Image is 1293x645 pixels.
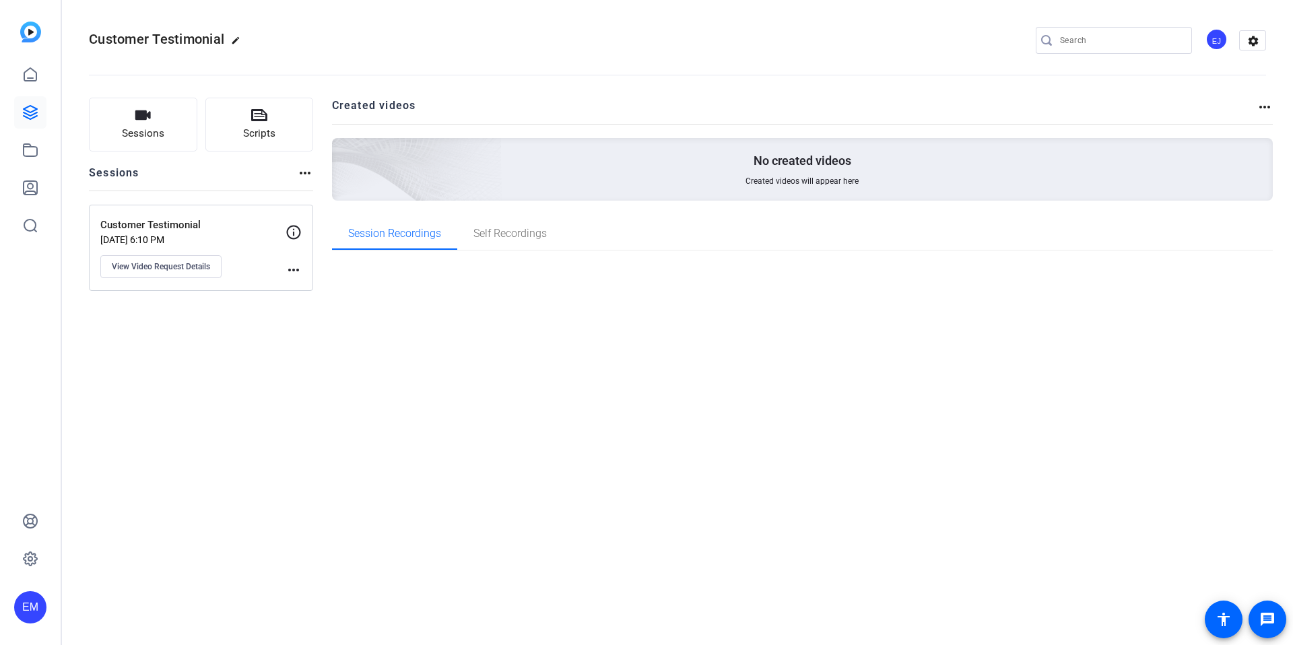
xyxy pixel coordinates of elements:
[1240,31,1267,51] mat-icon: settings
[1205,28,1228,50] div: EJ
[297,165,313,181] mat-icon: more_horiz
[473,228,547,239] span: Self Recordings
[1259,611,1275,627] mat-icon: message
[745,176,859,186] span: Created videos will appear here
[89,165,139,191] h2: Sessions
[286,262,302,278] mat-icon: more_horiz
[20,22,41,42] img: blue-gradient.svg
[122,126,164,141] span: Sessions
[243,126,275,141] span: Scripts
[231,36,247,52] mat-icon: edit
[348,228,441,239] span: Session Recordings
[100,255,222,278] button: View Video Request Details
[100,234,286,245] p: [DATE] 6:10 PM
[14,591,46,623] div: EM
[205,98,314,151] button: Scripts
[1216,611,1232,627] mat-icon: accessibility
[100,217,286,233] p: Customer Testimonial
[181,5,502,297] img: Creted videos background
[754,153,851,169] p: No created videos
[1257,99,1273,115] mat-icon: more_horiz
[112,261,210,272] span: View Video Request Details
[332,98,1257,124] h2: Created videos
[1060,32,1181,48] input: Search
[89,31,224,47] span: Customer Testimonial
[1205,28,1229,52] ngx-avatar: Ellen James
[89,98,197,151] button: Sessions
